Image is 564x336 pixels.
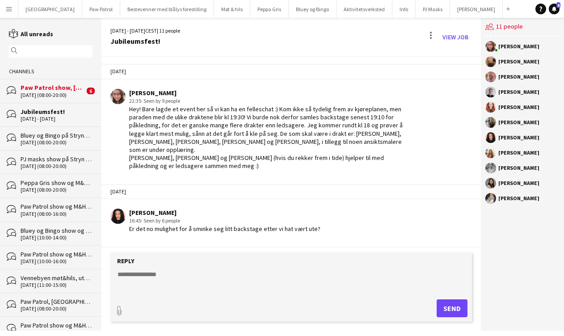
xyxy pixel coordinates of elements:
div: [PERSON_NAME] [129,209,320,217]
span: 6 [556,2,560,8]
div: [DATE] (08:00-16:00) [21,211,93,217]
div: Peppa Gris show og M&H, [PERSON_NAME] [DATE] [21,179,93,187]
button: Bluey og Bingo [289,0,337,18]
span: CEST [145,27,157,34]
button: Møt & hils [214,0,250,18]
a: All unreads [9,30,53,38]
div: Bluey og Bingo på Strynemessa, [DATE] [21,131,93,139]
span: · Seen by 9 people [141,97,180,104]
div: [DATE] [101,184,481,199]
div: Er det no mulighet for å sminke seg litt backstage etter vi hat vært ute? [129,225,320,233]
button: [GEOGRAPHIC_DATA] [18,0,82,18]
div: 22:35 [129,97,414,105]
div: [PERSON_NAME] [498,120,539,125]
div: [DATE] (08:00-20:00) [21,163,93,169]
div: 11 people [485,18,560,37]
button: Info [392,0,416,18]
div: [DATE] (10:00-16:00) [21,258,93,265]
div: Jubileumsfest! [110,37,180,45]
div: [PERSON_NAME] [498,181,539,186]
div: [DATE] (08:00-20:00) [21,92,84,98]
label: Reply [117,257,135,265]
div: Paw Patrol show og M&H, [PERSON_NAME], overnatting fra fredag til lørdag [21,202,93,210]
button: Aktivitetsverksted [337,0,392,18]
a: View Job [439,30,472,44]
div: PJ masks show på Stryn [DATE] (hjem [DATE]), [21,155,93,163]
span: 6 [87,88,95,94]
div: [PERSON_NAME] [498,89,539,95]
div: [PERSON_NAME] [498,196,539,201]
div: [DATE] (08:00-20:00) [21,139,93,146]
button: Bestevenner med blålys forestilling [120,0,214,18]
div: Hey! Bare lagde et event her så vi kan ha en felleschat :) Kom ikke så tydelig frem av kjøreplane... [129,105,414,170]
div: [PERSON_NAME] [498,150,539,155]
div: [DATE] (11:00-15:00) [21,282,93,288]
div: Paw Patrol show, [GEOGRAPHIC_DATA], [DATE] [21,84,84,92]
div: [PERSON_NAME] [498,165,539,171]
button: Paw Patrol [82,0,120,18]
div: Paw Patrol show og M&H i [PERSON_NAME], [DATE] [21,321,93,329]
div: [PERSON_NAME] [498,135,539,140]
div: 16:45 [129,217,320,225]
div: [PERSON_NAME] [498,74,539,80]
div: Paw Patrol show og M&H i Horten, [DATE] [21,250,93,258]
div: Paw Patrol, [GEOGRAPHIC_DATA], 3 x show, [PERSON_NAME] M&H [21,298,93,306]
div: [DATE] (12:00-16:00) [21,330,93,336]
button: PJ Masks [416,0,450,18]
button: [PERSON_NAME] [450,0,503,18]
div: [DATE] (08:00-20:00) [21,306,93,312]
div: [DATE] [101,247,481,262]
div: Bluey og Bingo show og M&H på [GEOGRAPHIC_DATA] byscene, [DATE] [21,227,93,235]
a: 6 [549,4,560,14]
div: [PERSON_NAME] [498,44,539,49]
div: [PERSON_NAME] [129,89,414,97]
div: Jubileumsfest! [21,108,93,116]
div: [DATE] [101,64,481,79]
div: [PERSON_NAME] [498,105,539,110]
div: [PERSON_NAME] [498,59,539,64]
div: [DATE] - [DATE] [21,116,93,122]
div: [DATE] - [DATE] | 11 people [110,27,180,35]
span: · Seen by 6 people [141,217,180,224]
button: Send [437,299,467,317]
button: Peppa Gris [250,0,289,18]
div: [DATE] (10:00-14:00) [21,235,93,241]
div: [DATE] (08:00-20:00) [21,187,93,193]
div: Vennebyen møt&hils, ute på [GEOGRAPHIC_DATA], [DATE] [21,274,93,282]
